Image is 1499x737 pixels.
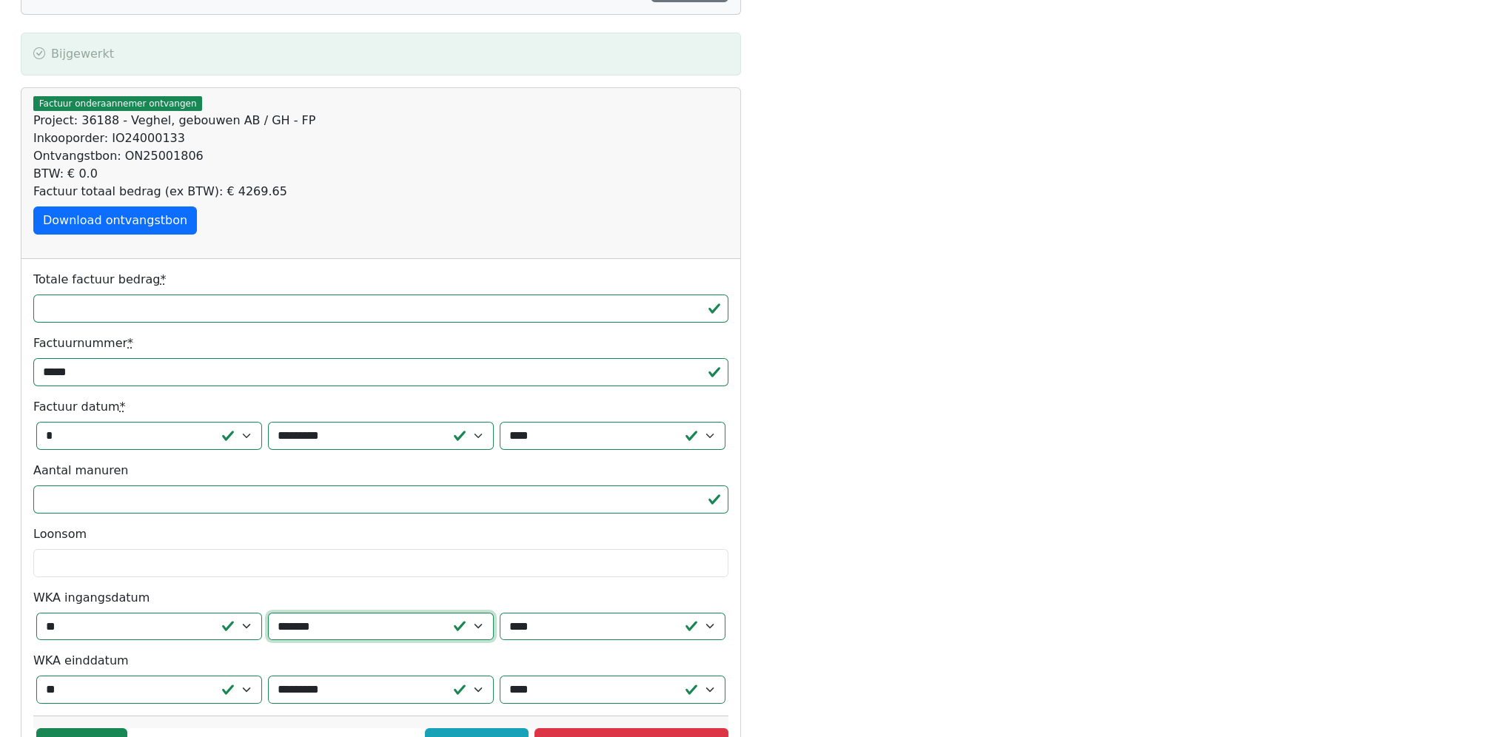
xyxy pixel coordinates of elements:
[51,47,114,61] span: Bijgewerkt
[33,652,129,670] label: WKA einddatum
[33,165,728,183] div: BTW: € 0.0
[33,334,133,352] label: Factuurnummer
[33,398,126,416] label: Factuur datum
[160,272,166,286] abbr: required
[33,462,128,479] label: Aantal manuren
[33,589,150,607] label: WKA ingangsdatum
[120,400,126,414] abbr: required
[33,112,728,129] div: Project: 36188 - Veghel, gebouwen AB / GH - FP
[33,129,728,147] div: Inkooporder: IO24000133
[33,96,202,111] span: Factuur onderaannemer ontvangen
[33,206,197,235] a: Download ontvangstbon
[33,271,166,289] label: Totale factuur bedrag
[127,336,133,350] abbr: required
[33,183,728,201] div: Factuur totaal bedrag (ex BTW): € 4269.65
[33,147,728,165] div: Ontvangstbon: ON25001806
[33,525,87,543] label: Loonsom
